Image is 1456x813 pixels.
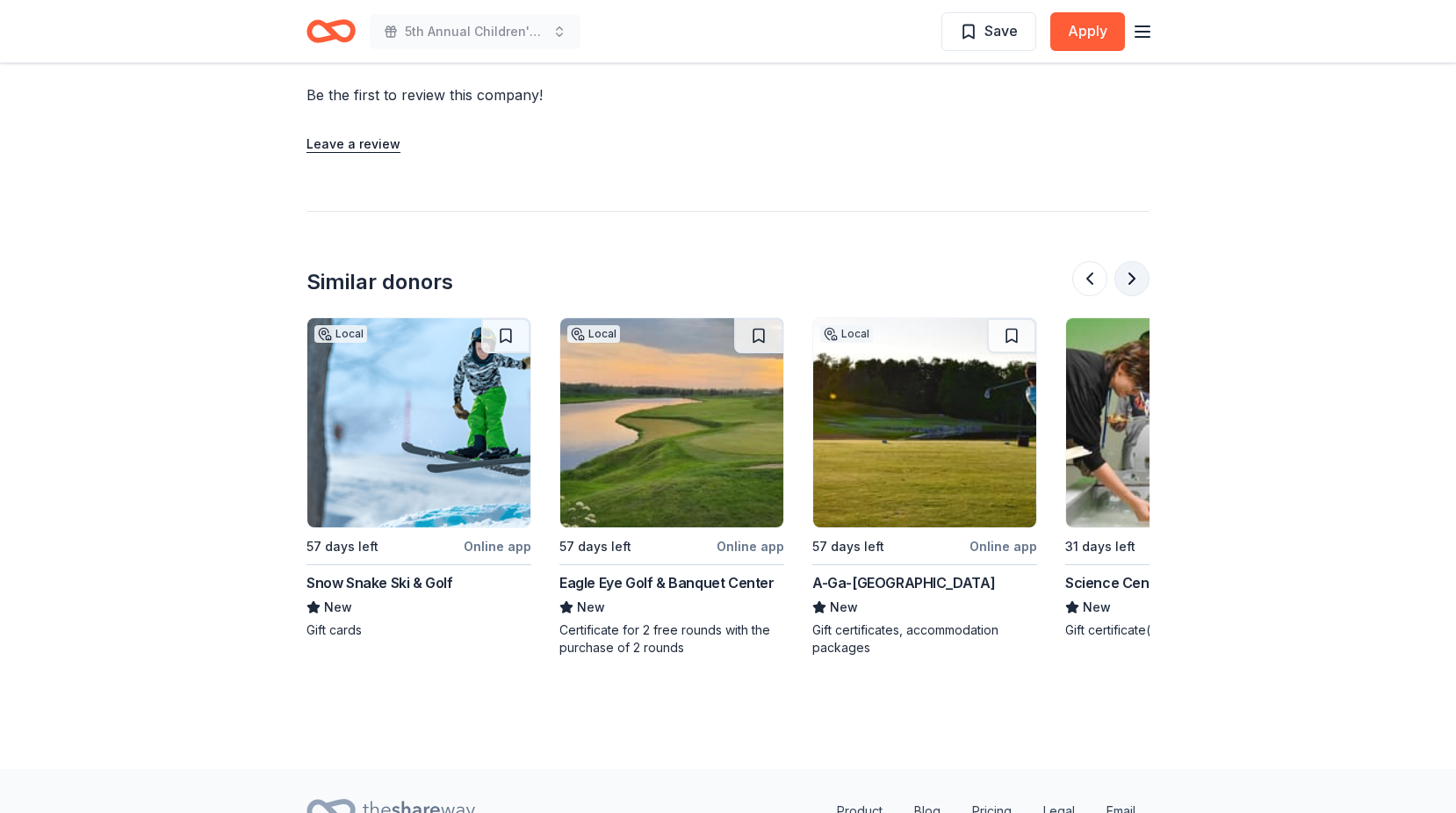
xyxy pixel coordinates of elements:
[306,536,378,557] div: 57 days left
[559,572,775,593] div: Eagle Eye Golf & Banquet Center
[812,536,884,557] div: 57 days left
[830,597,858,618] span: New
[306,84,756,105] div: Be the first to review this company!
[559,621,784,657] div: Certificate for 2 free rounds with the purchase of 2 rounds
[1050,12,1125,51] button: Apply
[464,535,531,557] div: Online app
[307,318,530,527] img: Image for Snow Snake Ski & Golf
[1065,572,1171,593] div: Science Central
[370,14,580,49] button: 5th Annual Children's Extravaganza
[820,325,873,343] div: Local
[812,317,1037,657] a: Image for A-Ga-Ming Golf ResortLocal57 days leftOnline appA-Ga-[GEOGRAPHIC_DATA]NewGift certifica...
[717,535,784,557] div: Online app
[306,621,531,639] div: Gift cards
[560,318,783,527] img: Image for Eagle Eye Golf & Banquet Center
[1065,536,1135,557] div: 31 days left
[567,325,620,343] div: Local
[306,317,531,639] a: Image for Snow Snake Ski & GolfLocal57 days leftOnline appSnow Snake Ski & GolfNewGift cards
[1065,317,1290,639] a: Image for Science Central31 days leftOnline appScience CentralNewGift certificate(s), ticket(s)
[306,134,400,155] button: Leave a review
[1065,621,1290,639] div: Gift certificate(s), ticket(s)
[559,536,631,557] div: 57 days left
[812,572,995,593] div: A-Ga-[GEOGRAPHIC_DATA]
[306,11,356,52] a: Home
[559,317,784,657] a: Image for Eagle Eye Golf & Banquet CenterLocal57 days leftOnline appEagle Eye Golf & Banquet Cent...
[941,12,1036,51] button: Save
[324,597,352,618] span: New
[405,21,545,42] span: 5th Annual Children's Extravaganza
[577,597,605,618] span: New
[984,19,1018,42] span: Save
[1066,318,1289,527] img: Image for Science Central
[306,268,453,296] div: Similar donors
[812,621,1037,657] div: Gift certificates, accommodation packages
[813,318,1036,527] img: Image for A-Ga-Ming Golf Resort
[1083,597,1111,618] span: New
[306,572,453,593] div: Snow Snake Ski & Golf
[314,325,367,343] div: Local
[969,535,1037,557] div: Online app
